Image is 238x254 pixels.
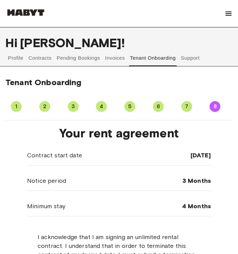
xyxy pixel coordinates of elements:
div: 4 [91,98,119,115]
button: Pending Bookings [56,50,101,66]
img: Habyt [5,9,46,16]
div: 8 [210,101,220,112]
span: [DATE] [191,151,211,159]
div: 8 [204,98,233,115]
span: Contract start date [27,151,82,160]
span: Minimum stay [27,202,65,211]
span: Tenant Onboarding [5,77,82,87]
span: Your rent agreement [27,126,211,140]
div: 7 [176,98,204,115]
div: 3 [68,101,79,112]
button: Invoices [104,50,125,66]
button: Contracts [28,50,53,66]
div: 3 [62,98,91,115]
div: 1 [5,98,34,115]
span: Notice period [27,176,66,185]
div: 6 [147,98,176,115]
div: 4 [96,101,107,112]
span: Hi [5,36,20,50]
div: 6 [153,101,164,112]
div: 5 [124,101,135,112]
button: Profile [7,50,24,66]
div: 5 [119,98,147,115]
button: Support [180,50,201,66]
span: 4 Months [182,202,211,210]
div: 1 [11,101,22,112]
span: 3 Months [182,177,211,185]
div: 2 [34,98,62,115]
button: Tenant Onboarding [129,50,177,66]
div: user profile tabs [5,50,233,66]
div: 7 [181,101,192,112]
div: 2 [39,101,50,112]
span: [PERSON_NAME] ! [20,36,125,50]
